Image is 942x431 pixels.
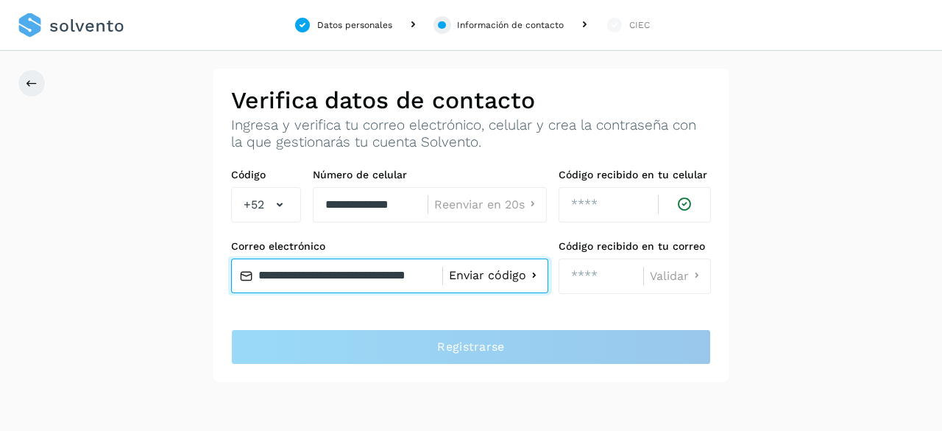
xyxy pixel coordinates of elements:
[434,199,525,211] span: Reenviar en 20s
[457,18,564,32] div: Información de contacto
[313,169,547,181] label: Número de celular
[650,270,689,282] span: Validar
[231,169,301,181] label: Código
[231,86,711,114] h2: Verifica datos de contacto
[244,196,264,214] span: +52
[317,18,392,32] div: Datos personales
[449,268,542,284] button: Enviar código
[449,270,526,281] span: Enviar código
[559,240,711,253] label: Código recibido en tu correo
[437,339,504,355] span: Registrarse
[231,329,711,365] button: Registrarse
[231,240,547,253] label: Correo electrónico
[650,268,704,284] button: Validar
[434,197,540,212] button: Reenviar en 20s
[629,18,650,32] div: CIEC
[231,117,711,151] p: Ingresa y verifica tu correo electrónico, celular y crea la contraseña con la que gestionarás tu ...
[559,169,711,181] label: Código recibido en tu celular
